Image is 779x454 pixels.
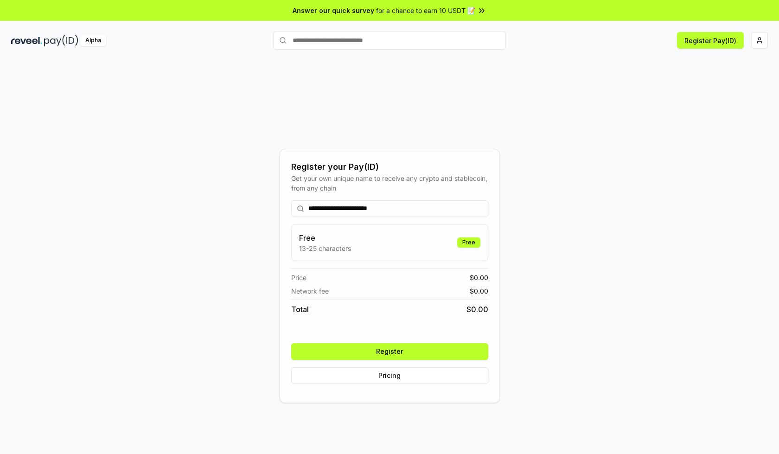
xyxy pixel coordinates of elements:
p: 13-25 characters [299,243,351,253]
div: Get your own unique name to receive any crypto and stablecoin, from any chain [291,173,488,193]
button: Register Pay(ID) [677,32,744,49]
img: reveel_dark [11,35,42,46]
div: Free [457,237,480,248]
span: for a chance to earn 10 USDT 📝 [376,6,475,15]
span: Network fee [291,286,329,296]
span: Answer our quick survey [293,6,374,15]
img: pay_id [44,35,78,46]
span: $ 0.00 [470,286,488,296]
span: $ 0.00 [466,304,488,315]
div: Alpha [80,35,106,46]
button: Register [291,343,488,360]
div: Register your Pay(ID) [291,160,488,173]
button: Pricing [291,367,488,384]
span: Total [291,304,309,315]
h3: Free [299,232,351,243]
span: Price [291,273,306,282]
span: $ 0.00 [470,273,488,282]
